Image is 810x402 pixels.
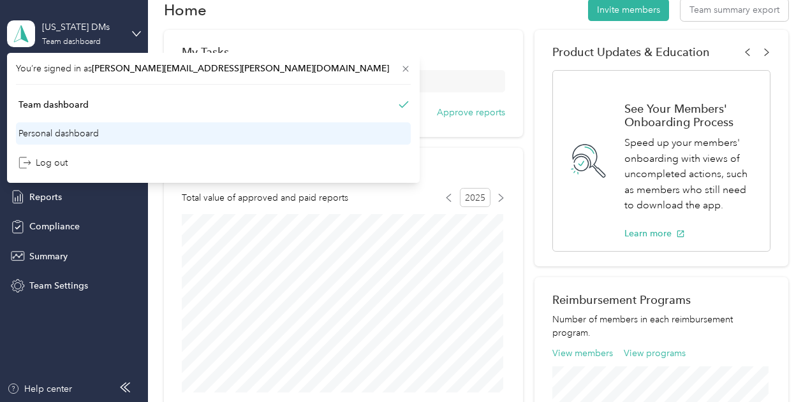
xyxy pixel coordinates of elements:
span: Total value of approved and paid reports [182,191,348,205]
h1: Home [164,3,207,17]
div: My Tasks [182,45,506,59]
h1: See Your Members' Onboarding Process [624,102,756,129]
button: Learn more [624,227,685,240]
p: Speed up your members' onboarding with views of uncompleted actions, such as members who still ne... [624,135,756,213]
div: Personal dashboard [18,127,99,140]
div: Team dashboard [18,98,89,111]
div: [US_STATE] DMs [42,20,122,34]
div: Team dashboard [42,38,101,46]
span: Team Settings [29,279,88,292]
span: You’re signed in as [16,62,411,75]
iframe: Everlance-gr Chat Button Frame [739,331,810,402]
button: View programs [624,347,686,360]
button: View members [552,347,613,360]
span: Compliance [29,220,80,233]
button: Approve reports [437,106,505,119]
span: Summary [29,250,68,263]
span: [PERSON_NAME][EMAIL_ADDRESS][PERSON_NAME][DOMAIN_NAME] [92,63,389,74]
button: Help center [7,382,72,396]
h2: Reimbursement Programs [552,293,770,306]
span: 2025 [460,188,490,207]
span: Reports [29,190,62,204]
span: Product Updates & Education [552,45,710,59]
p: Number of members in each reimbursement program. [552,313,770,340]
div: Log out [18,156,68,169]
